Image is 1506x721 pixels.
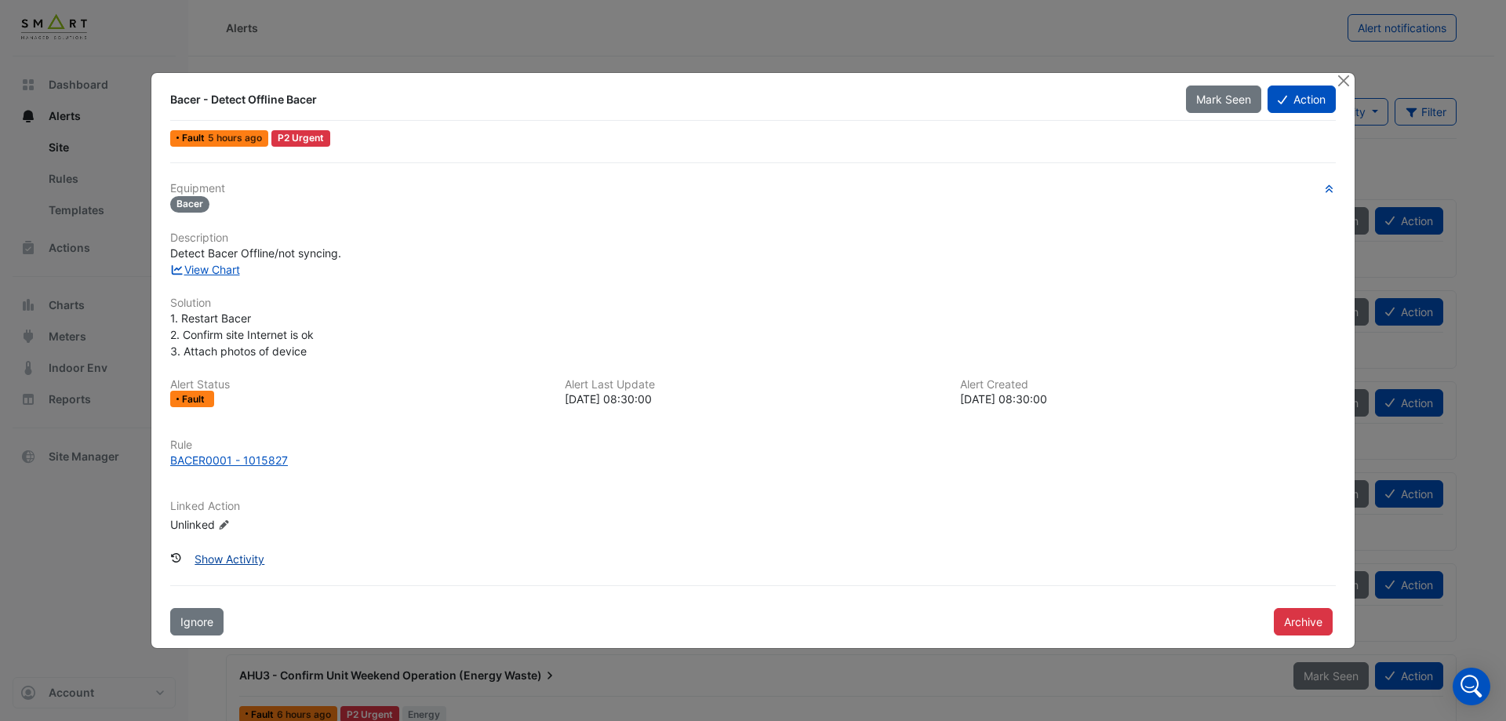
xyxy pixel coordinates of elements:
div: Bacer - Detect Offline Bacer [170,92,1167,107]
span: Thu 18-Sep-2025 08:30 BST [208,132,262,144]
h6: Alert Last Update [565,378,940,391]
h6: Solution [170,297,1336,310]
div: Unlinked [170,516,358,533]
h6: Description [170,231,1336,245]
span: Ignore [180,615,213,628]
h6: Linked Action [170,500,1336,513]
button: Archive [1274,608,1333,635]
h6: Rule [170,439,1336,452]
span: Mark Seen [1196,93,1251,106]
span: Detect Bacer Offline/not syncing. [170,246,341,260]
a: View Chart [170,263,240,276]
button: Ignore [170,608,224,635]
span: 1. Restart Bacer 2. Confirm site Internet is ok 3. Attach photos of device [170,311,314,358]
button: Mark Seen [1186,86,1261,113]
span: Fault [182,133,208,143]
h6: Equipment [170,182,1336,195]
div: P2 Urgent [271,130,330,147]
a: BACER0001 - 1015827 [170,452,1336,468]
fa-icon: Edit Linked Action [218,519,230,531]
button: Action [1268,86,1336,113]
span: Bacer [170,196,209,213]
button: Close [1335,73,1351,89]
div: [DATE] 08:30:00 [565,391,940,407]
div: [DATE] 08:30:00 [960,391,1336,407]
button: Show Activity [184,545,275,573]
h6: Alert Status [170,378,546,391]
h6: Alert Created [960,378,1336,391]
span: Fault [182,395,208,404]
div: Open Intercom Messenger [1453,668,1490,705]
div: BACER0001 - 1015827 [170,452,288,468]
